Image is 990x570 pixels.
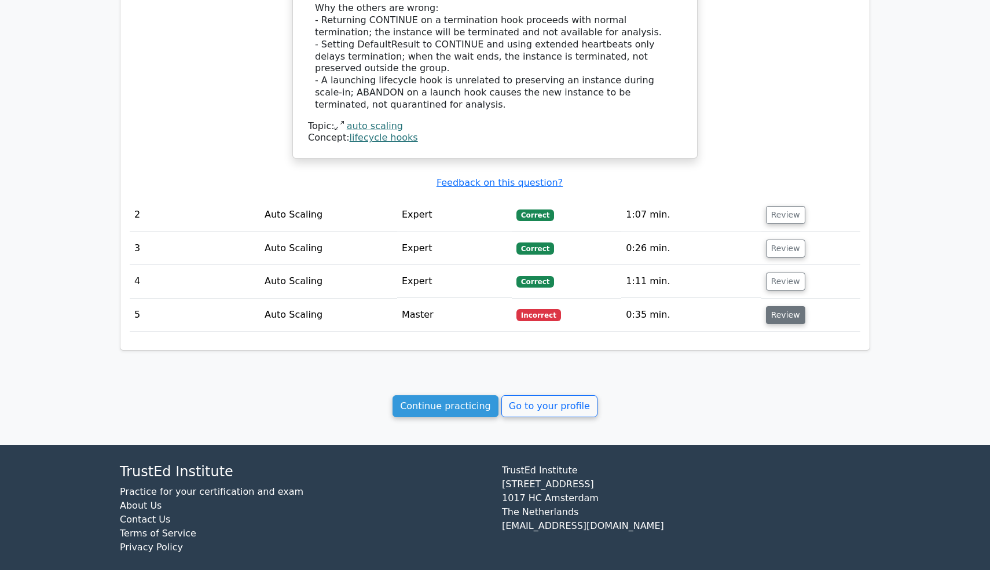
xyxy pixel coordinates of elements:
a: Go to your profile [501,395,597,417]
button: Review [766,206,805,224]
td: Auto Scaling [260,232,397,265]
span: Correct [516,242,554,254]
button: Review [766,273,805,290]
a: Practice for your certification and exam [120,486,303,497]
span: Incorrect [516,309,561,321]
td: 3 [130,232,260,265]
td: 2 [130,198,260,231]
td: Expert [397,232,512,265]
a: Continue practicing [393,395,498,417]
td: Auto Scaling [260,265,397,298]
a: Feedback on this question? [437,177,563,188]
td: 0:26 min. [621,232,761,265]
span: Correct [516,209,554,221]
span: Correct [516,276,554,288]
a: lifecycle hooks [350,132,418,143]
div: Topic: [308,120,682,133]
a: About Us [120,500,162,511]
a: Terms of Service [120,528,196,539]
td: 1:07 min. [621,198,761,231]
a: Privacy Policy [120,542,183,553]
td: 4 [130,265,260,298]
td: 5 [130,299,260,332]
a: Contact Us [120,514,170,525]
a: auto scaling [347,120,403,131]
td: Auto Scaling [260,299,397,332]
td: 0:35 min. [621,299,761,332]
td: Master [397,299,512,332]
button: Review [766,306,805,324]
div: TrustEd Institute [STREET_ADDRESS] 1017 HC Amsterdam The Netherlands [EMAIL_ADDRESS][DOMAIN_NAME] [495,464,877,564]
div: Concept: [308,132,682,144]
td: 1:11 min. [621,265,761,298]
td: Expert [397,265,512,298]
button: Review [766,240,805,258]
td: Expert [397,198,512,231]
h4: TrustEd Institute [120,464,488,480]
td: Auto Scaling [260,198,397,231]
